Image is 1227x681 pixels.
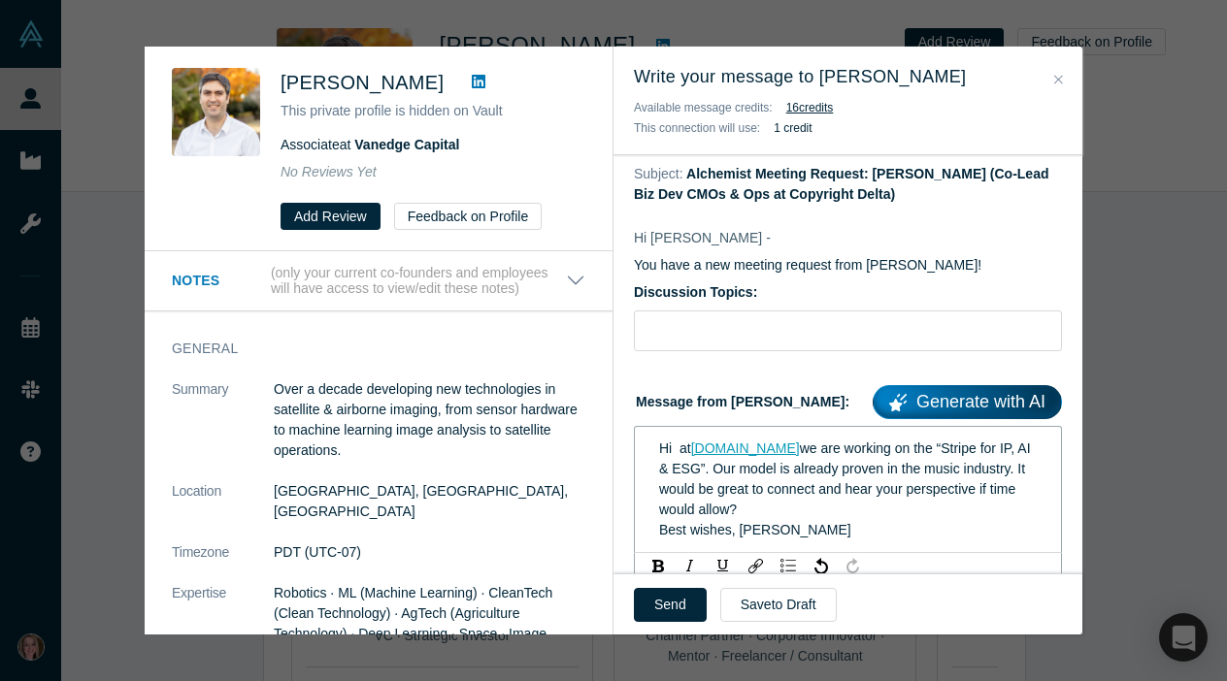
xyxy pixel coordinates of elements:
button: Notes (only your current co-founders and employees will have access to view/edit these notes) [172,265,585,298]
dd: [GEOGRAPHIC_DATA], [GEOGRAPHIC_DATA], [GEOGRAPHIC_DATA] [274,481,585,522]
h3: Notes [172,271,267,291]
b: 1 credit [774,121,812,135]
a: [DOMAIN_NAME] [691,440,800,456]
p: Hi [PERSON_NAME] - [634,228,1062,248]
div: Redo [841,556,865,575]
a: Vanedge Capital [354,137,459,152]
p: (only your current co-founders and employees will have access to view/edit these notes) [271,265,566,298]
div: rdw-inline-control [642,556,740,575]
button: Add Review [281,203,381,230]
div: Undo [809,556,833,575]
div: Underline [711,556,736,575]
div: Italic [678,556,703,575]
span: No Reviews Yet [281,164,377,179]
span: Associate at [281,137,459,152]
a: Generate with AI [873,385,1062,419]
label: Message from [PERSON_NAME]: [634,378,1062,419]
span: Available message credits: [634,101,773,114]
h3: General [172,339,558,359]
label: Discussion Topics: [634,282,1062,303]
dt: Summary [172,379,274,481]
button: 16credits [786,98,834,117]
span: This connection will use: [634,121,760,135]
div: Bold [646,556,670,575]
button: Send [634,588,707,622]
p: Over a decade developing new technologies in satellite & airborne imaging, from sensor hardware t... [274,379,585,461]
button: Feedback on Profile [394,203,543,230]
img: Darren Thomson's Profile Image [172,68,260,156]
dt: Location [172,481,274,542]
span: Hi at [659,440,691,456]
span: Best wishes, [PERSON_NAME] [659,522,851,537]
button: Saveto Draft [720,588,837,622]
div: rdw-editor [647,433,1049,546]
dd: PDT (UTC-07) [274,542,585,563]
dt: Timezone [172,542,274,583]
div: Unordered [776,556,801,575]
dt: Subject: [634,164,683,184]
p: This private profile is hidden on Vault [281,101,585,121]
dd: Alchemist Meeting Request: [PERSON_NAME] (Co-Lead Biz Dev CMOs & Ops at Copyright Delta) [634,166,1048,202]
button: Close [1048,69,1069,91]
div: rdw-list-control [772,556,805,575]
span: we are working on the “Stripe for IP, AI & ESG”. Our model is already proven in the music industr... [659,440,1034,517]
div: rdw-history-control [805,556,869,575]
div: rdw-toolbar [634,552,1062,579]
div: rdw-wrapper [634,426,1062,553]
div: rdw-link-control [740,556,772,575]
p: You have a new meeting request from [PERSON_NAME]! [634,255,1062,276]
h3: Write your message to [PERSON_NAME] [634,64,1062,90]
div: Link [744,556,768,575]
span: [PERSON_NAME] [281,72,444,93]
